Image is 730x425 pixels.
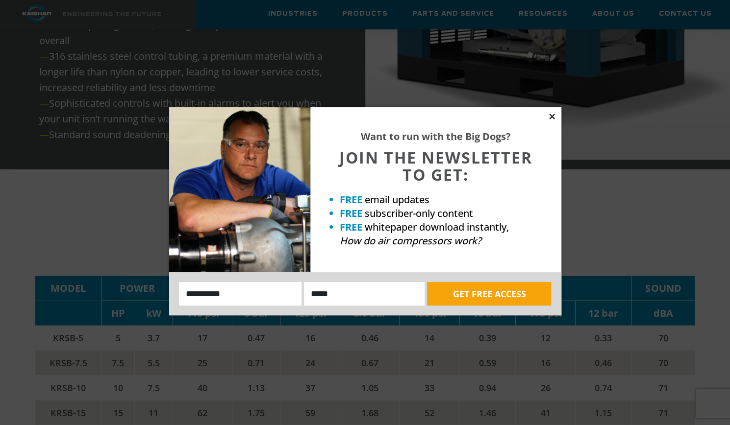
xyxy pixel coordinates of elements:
button: GET FREE ACCESS [427,282,551,306]
span: subscriber-only content [365,207,473,220]
input: Email [304,282,425,306]
button: Close [548,112,556,121]
span: JOIN THE NEWSLETTER TO GET: [339,147,532,185]
strong: FREE [340,193,362,206]
strong: Want to run with the Big Dogs? [361,130,511,143]
span: email updates [365,193,429,206]
input: Name: [179,282,302,306]
em: How do air compressors work? [340,234,481,247]
strong: FREE [340,207,362,220]
span: whitepaper download instantly, [365,220,509,234]
strong: FREE [340,220,362,234]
